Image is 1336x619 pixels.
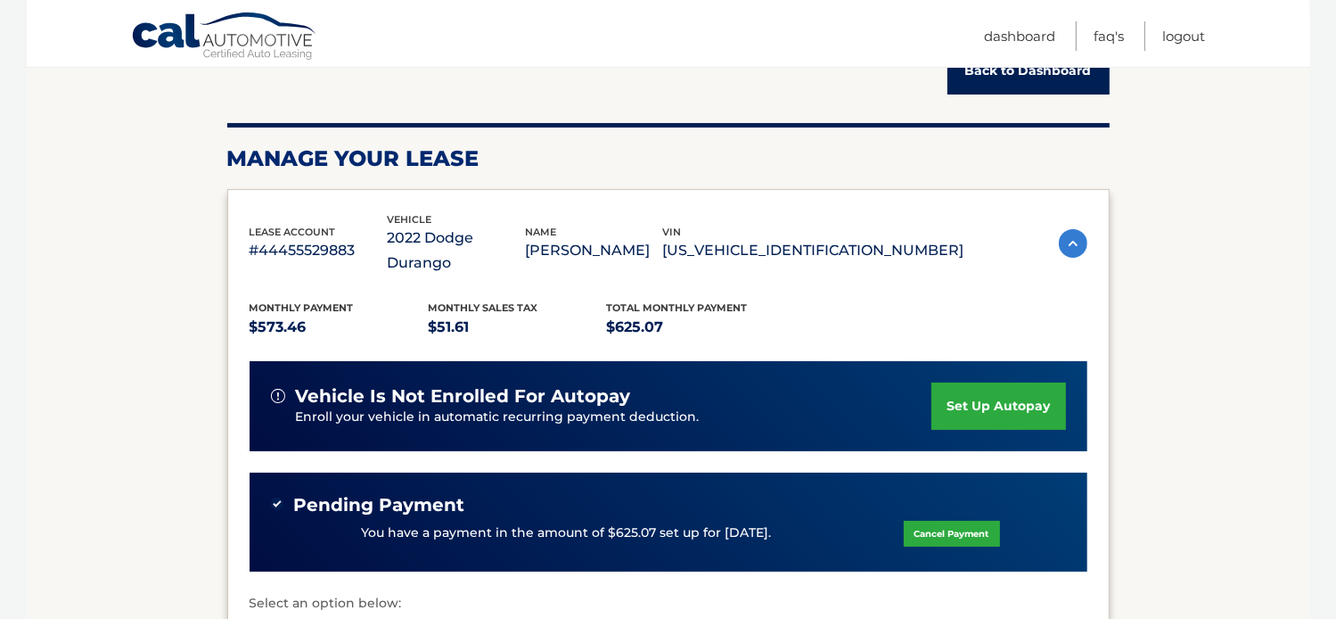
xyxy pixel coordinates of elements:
span: lease account [250,226,336,238]
p: $51.61 [428,315,607,340]
img: check-green.svg [271,498,283,510]
p: You have a payment in the amount of $625.07 set up for [DATE]. [362,524,772,543]
span: Total Monthly Payment [607,301,748,314]
a: Cancel Payment [904,521,1000,547]
span: vehicle is not enrolled for autopay [296,385,631,408]
a: set up autopay [931,383,1065,430]
p: [PERSON_NAME] [525,238,663,263]
p: Enroll your vehicle in automatic recurring payment deduction. [296,408,932,427]
p: $625.07 [607,315,786,340]
img: accordion-active.svg [1059,229,1087,258]
p: [US_VEHICLE_IDENTIFICATION_NUMBER] [663,238,964,263]
p: Select an option below: [250,593,1087,615]
span: vehicle [387,213,431,226]
a: Dashboard [985,21,1056,51]
p: 2022 Dodge Durango [387,226,525,276]
span: vin [663,226,682,238]
span: Monthly Payment [250,301,354,314]
span: Monthly sales Tax [428,301,537,314]
a: FAQ's [1094,21,1125,51]
a: Logout [1163,21,1206,51]
span: name [525,226,556,238]
h2: Manage Your Lease [227,145,1110,172]
p: $573.46 [250,315,429,340]
p: #44455529883 [250,238,388,263]
span: Pending Payment [294,494,465,516]
a: Back to Dashboard [947,47,1110,95]
a: Cal Automotive [131,12,318,63]
img: alert-white.svg [271,389,285,403]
